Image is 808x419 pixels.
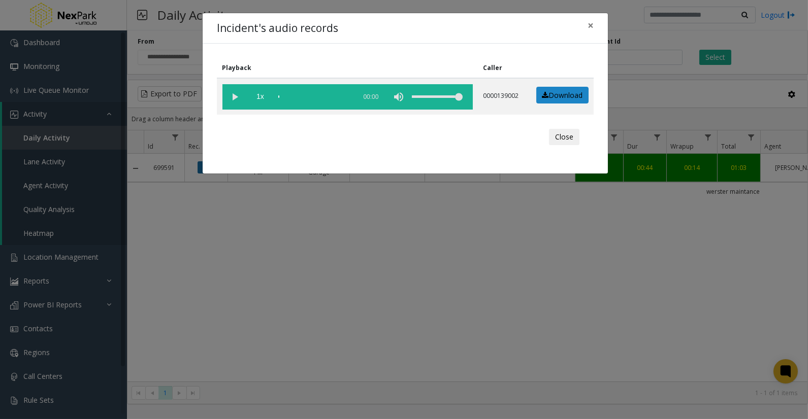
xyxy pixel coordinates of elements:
div: volume level [412,84,463,110]
th: Caller [478,58,527,78]
p: 0000139002 [483,91,522,100]
button: Close [549,129,579,145]
button: Close [580,13,601,38]
span: playback speed button [248,84,273,110]
a: Download [536,87,589,104]
div: scrub bar [278,84,351,110]
th: Playback [217,58,478,78]
h4: Incident's audio records [217,20,338,37]
span: × [588,18,594,32]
